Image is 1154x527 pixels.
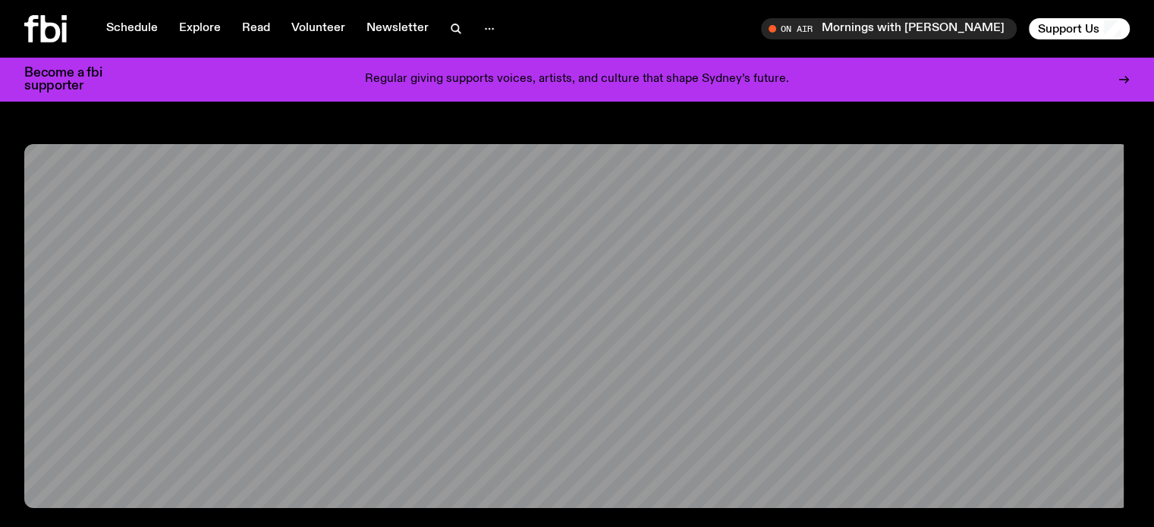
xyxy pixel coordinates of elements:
a: Explore [170,18,230,39]
h3: Become a fbi supporter [24,67,121,93]
a: Read [233,18,279,39]
span: Support Us [1038,22,1099,36]
a: Volunteer [282,18,354,39]
button: On AirMornings with [PERSON_NAME] [761,18,1017,39]
p: Regular giving supports voices, artists, and culture that shape Sydney’s future. [365,73,789,86]
a: Schedule [97,18,167,39]
a: Newsletter [357,18,438,39]
button: Support Us [1029,18,1130,39]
